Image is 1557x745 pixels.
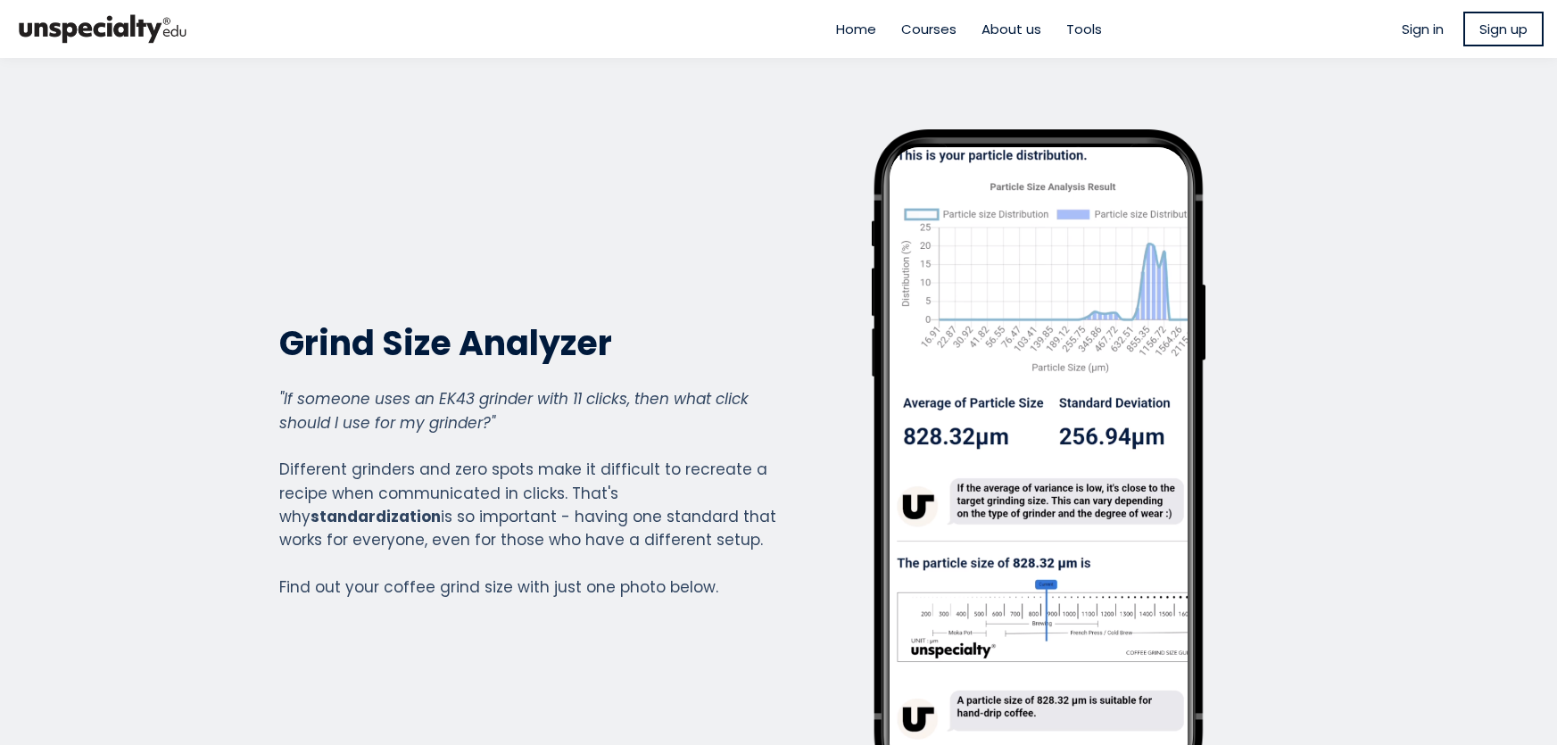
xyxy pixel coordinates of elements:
[1402,19,1444,39] a: Sign in
[1479,19,1528,39] span: Sign up
[1066,19,1102,39] a: Tools
[13,7,192,51] img: bc390a18feecddb333977e298b3a00a1.png
[279,388,749,433] em: "If someone uses an EK43 grinder with 11 clicks, then what click should I use for my grinder?"
[901,19,957,39] a: Courses
[981,19,1041,39] a: About us
[1463,12,1544,46] a: Sign up
[279,321,777,365] h2: Grind Size Analyzer
[311,506,441,527] strong: standardization
[836,19,876,39] a: Home
[279,387,777,599] div: Different grinders and zero spots make it difficult to recreate a recipe when communicated in cli...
